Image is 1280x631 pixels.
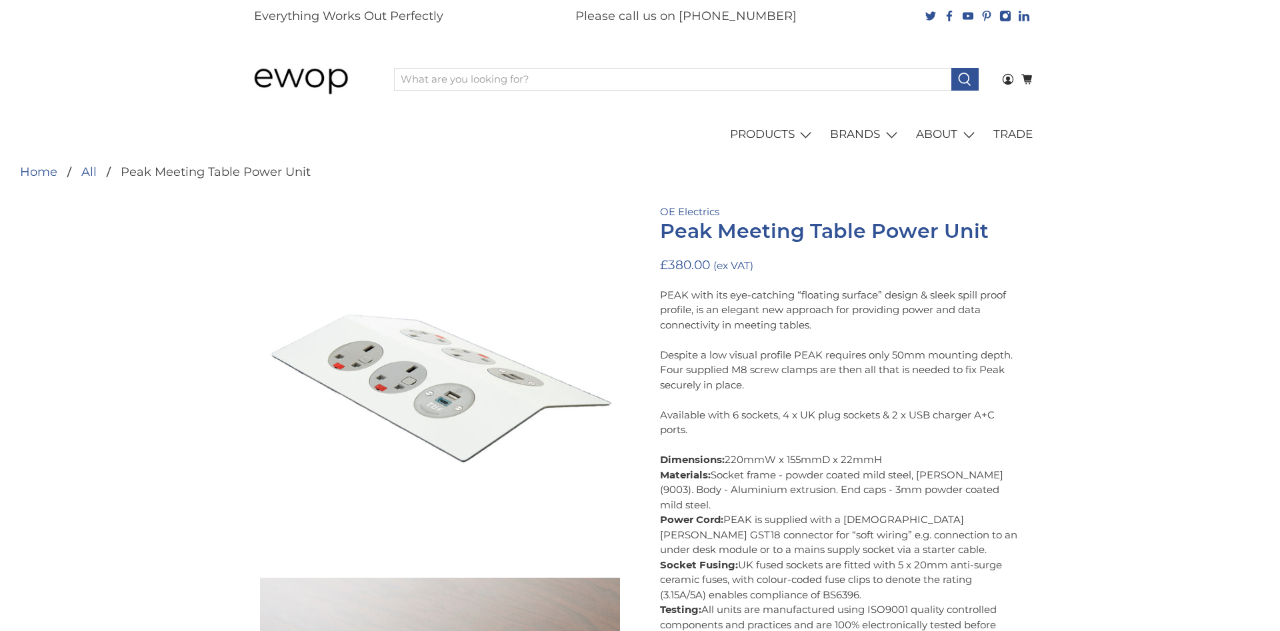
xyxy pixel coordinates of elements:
nav: main navigation [240,116,1040,153]
a: BRANDS [823,116,909,153]
strong: Dimensions: [660,453,725,466]
a: ABOUT [909,116,986,153]
a: TRADE [986,116,1041,153]
a: OE Electrics Office Peak Meeting Table Power Unit Matt White with Grey Socket [260,205,620,564]
strong: Materials: [660,468,711,481]
small: (ex VAT) [713,259,753,272]
a: Home [20,166,57,178]
p: Please call us on [PHONE_NUMBER] [575,7,797,25]
strong: Power Cord: [660,513,723,526]
span: £380.00 [660,257,710,273]
a: OE Electrics [660,205,719,218]
nav: breadcrumbs [20,166,311,178]
h1: Peak Meeting Table Power Unit [660,220,1020,243]
a: PRODUCTS [722,116,823,153]
strong: Testing: [660,603,701,616]
a: All [81,166,97,178]
li: Peak Meeting Table Power Unit [97,166,311,178]
input: What are you looking for? [394,68,951,91]
strong: Socket Fusing: [660,558,738,571]
p: Everything Works Out Perfectly [254,7,443,25]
